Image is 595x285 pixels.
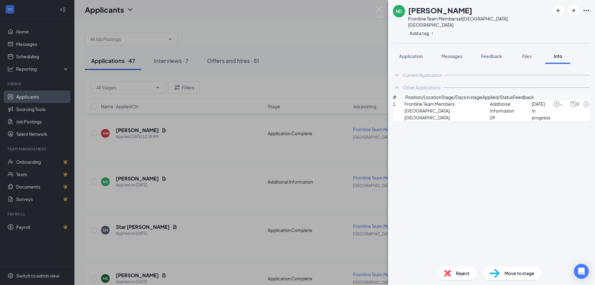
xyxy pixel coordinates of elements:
svg: ArrowCircle [583,100,590,108]
div: ND [396,8,402,14]
div: Current Application [403,72,442,78]
span: Stage/Days in stage [441,94,482,100]
button: PlusAdd a tag [408,30,436,36]
span: [GEOGRAPHIC_DATA], [GEOGRAPHIC_DATA] [404,107,490,121]
span: 29 [490,114,532,121]
span: # [393,94,405,100]
span: Messages [441,53,462,59]
span: Feedback [481,53,502,59]
div: Frontline Team Members at [GEOGRAPHIC_DATA], [GEOGRAPHIC_DATA] [408,16,550,28]
span: Feedback [513,94,534,100]
span: Frontline Team Members [404,100,490,107]
button: ArrowLeftNew [553,5,564,16]
span: 1 [393,100,404,107]
span: Position/Location [405,94,441,100]
svg: ArrowRight [570,7,577,14]
span: Reject [456,270,469,277]
svg: Ellipses [583,7,590,14]
h1: [PERSON_NAME] [408,5,472,16]
svg: Plus [430,31,434,35]
div: Other Applications [403,84,441,91]
svg: ArrowLeftNew [555,7,562,14]
span: Files [522,53,531,59]
svg: ChevronUp [393,84,400,91]
span: - [560,100,562,107]
span: Applied/Status [482,94,513,100]
span: 0 [576,100,579,107]
svg: ChevronDown [393,71,400,79]
span: Info [554,53,562,59]
div: Open Intercom Messenger [574,264,589,279]
span: In progress [532,107,553,121]
button: ArrowRight [568,5,579,16]
span: Move to stage [505,270,534,277]
span: [DATE] [532,100,553,107]
span: Application [399,53,423,59]
span: Additional Information [490,100,532,114]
